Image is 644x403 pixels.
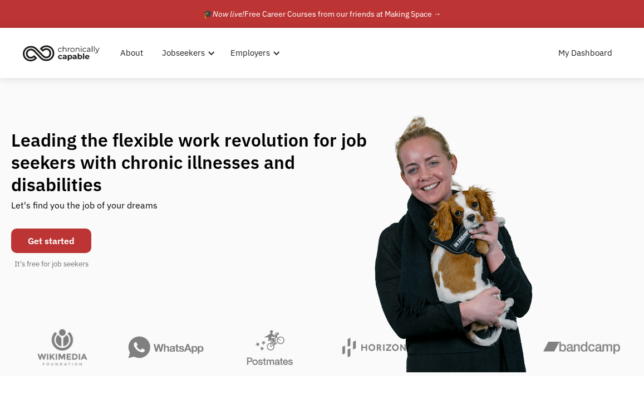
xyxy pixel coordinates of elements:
div: 🎓 Free Career Courses from our friends at Making Space → [203,7,441,21]
div: Jobseekers [162,46,205,60]
div: Jobseekers [155,35,218,71]
div: Employers [230,46,270,60]
a: My Dashboard [552,35,619,71]
em: Now live! [213,9,244,19]
a: Get started [11,229,91,253]
div: Let's find you the job of your dreams [11,196,158,223]
h1: Leading the flexible work revolution for job seekers with chronic illnesses and disabilities [11,129,384,196]
a: About [114,35,150,71]
div: Employers [224,35,283,71]
a: home [19,41,108,65]
img: Chronically Capable logo [19,41,103,65]
div: It's free for job seekers [14,259,89,270]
